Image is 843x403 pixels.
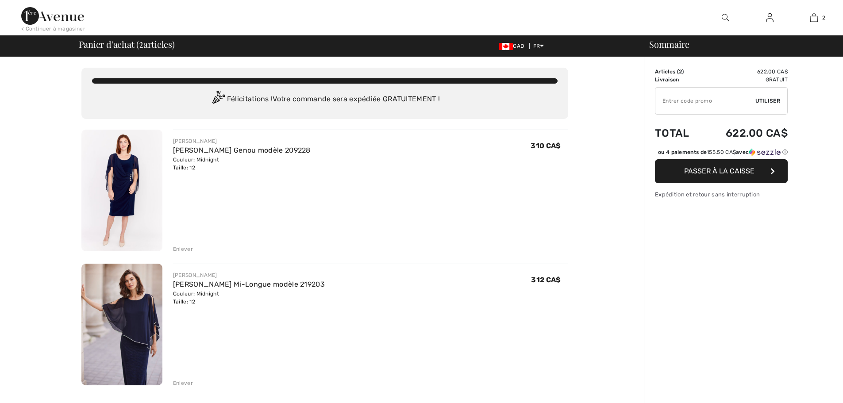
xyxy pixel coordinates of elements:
div: Félicitations ! Votre commande sera expédiée GRATUITEMENT ! [92,91,558,108]
a: [PERSON_NAME] Genou modèle 209228 [173,146,311,154]
span: 2 [679,69,682,75]
div: [PERSON_NAME] [173,137,311,145]
span: 2 [139,38,143,49]
div: ou 4 paiements de avec [658,148,788,156]
span: Utiliser [755,97,780,105]
img: Mon panier [810,12,818,23]
img: Sezzle [749,148,781,156]
span: CAD [499,43,527,49]
input: Code promo [655,88,755,114]
div: Sommaire [639,40,838,49]
span: 312 CA$ [531,276,561,284]
span: Panier d'achat ( articles) [79,40,175,49]
span: 2 [822,14,825,22]
img: 1ère Avenue [21,7,84,25]
td: Total [655,118,702,148]
img: Congratulation2.svg [209,91,227,108]
td: Livraison [655,76,702,84]
img: Robe Fourreau Mi-Longue modèle 219203 [81,264,162,385]
span: Passer à la caisse [684,167,754,175]
img: Mes infos [766,12,774,23]
div: Enlever [173,379,193,387]
div: Expédition et retour sans interruption [655,190,788,199]
img: Robe Fourreau Genou modèle 209228 [81,130,162,251]
img: Canadian Dollar [499,43,513,50]
div: [PERSON_NAME] [173,271,325,279]
div: Couleur: Midnight Taille: 12 [173,290,325,306]
td: 622.00 CA$ [702,118,788,148]
span: 310 CA$ [531,142,561,150]
div: ou 4 paiements de155.50 CA$avecSezzle Cliquez pour en savoir plus sur Sezzle [655,148,788,159]
td: Articles ( ) [655,68,702,76]
span: 155.50 CA$ [707,149,736,155]
td: 622.00 CA$ [702,68,788,76]
a: Se connecter [759,12,781,23]
td: Gratuit [702,76,788,84]
img: recherche [722,12,729,23]
a: 2 [792,12,835,23]
button: Passer à la caisse [655,159,788,183]
div: Couleur: Midnight Taille: 12 [173,156,311,172]
div: Enlever [173,245,193,253]
span: FR [533,43,544,49]
div: < Continuer à magasiner [21,25,85,33]
a: [PERSON_NAME] Mi-Longue modèle 219203 [173,280,325,288]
